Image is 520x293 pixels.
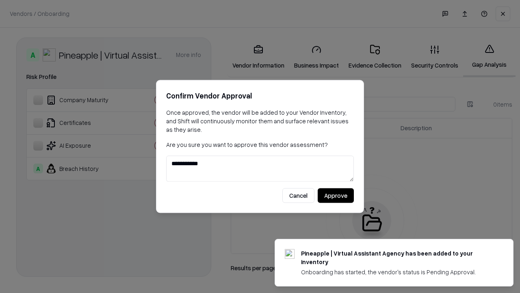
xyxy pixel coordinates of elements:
[301,249,494,266] div: Pineapple | Virtual Assistant Agency has been added to your inventory
[285,249,295,259] img: trypineapple.com
[166,140,354,149] p: Are you sure you want to approve this vendor assessment?
[318,188,354,203] button: Approve
[282,188,314,203] button: Cancel
[301,268,494,276] div: Onboarding has started, the vendor's status is Pending Approval.
[166,108,354,134] p: Once approved, the vendor will be added to your Vendor Inventory, and Shift will continuously mon...
[166,90,354,102] h2: Confirm Vendor Approval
